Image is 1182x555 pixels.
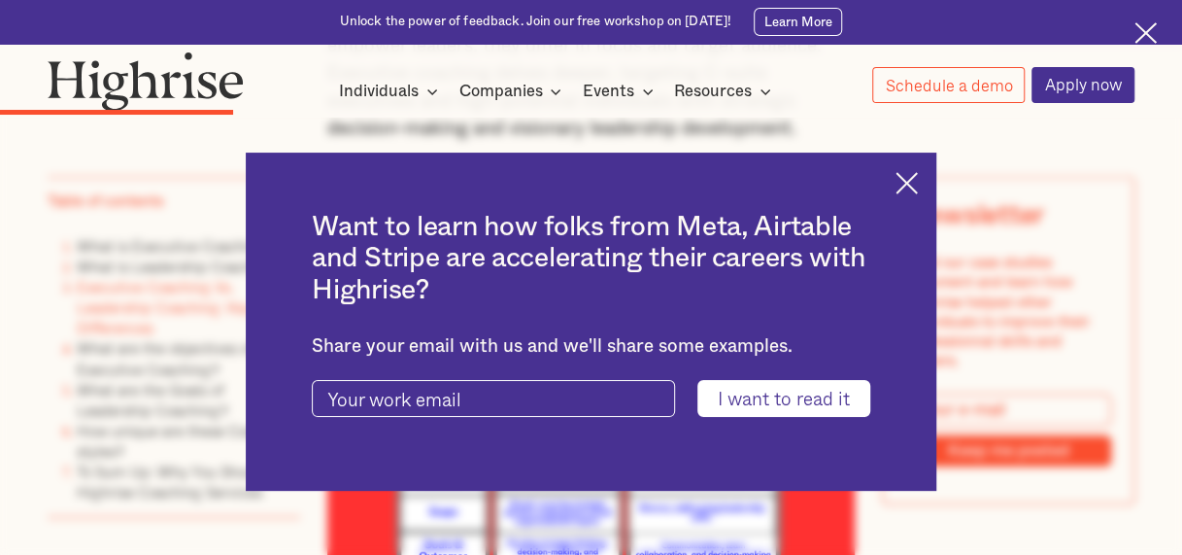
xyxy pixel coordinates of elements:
[895,172,918,194] img: Cross icon
[312,336,870,358] div: Share your email with us and we'll share some examples.
[754,8,843,36] a: Learn More
[458,80,542,103] div: Companies
[674,80,777,103] div: Resources
[583,80,634,103] div: Events
[583,80,659,103] div: Events
[312,212,870,308] h2: Want to learn how folks from Meta, Airtable and Stripe are accelerating their careers with Highrise?
[312,380,870,417] form: current-ascender-blog-article-modal-form
[48,52,244,111] img: Highrise logo
[697,380,870,417] input: I want to read it
[312,380,675,417] input: Your work email
[340,14,731,31] div: Unlock the power of feedback. Join our free workshop on [DATE]!
[339,80,444,103] div: Individuals
[339,80,419,103] div: Individuals
[1031,67,1134,103] a: Apply now
[872,67,1025,103] a: Schedule a demo
[674,80,752,103] div: Resources
[1134,22,1157,45] img: Cross icon
[458,80,567,103] div: Companies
